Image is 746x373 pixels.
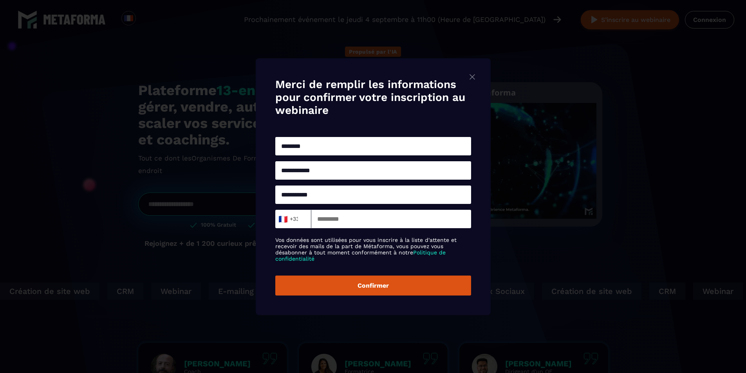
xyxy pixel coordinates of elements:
h4: Merci de remplir les informations pour confirmer votre inscription au webinaire [275,78,471,117]
input: Search for option [298,213,304,225]
span: +33 [280,213,296,224]
a: Politique de confidentialité [275,249,446,262]
button: Confirmer [275,276,471,296]
div: Search for option [275,210,311,228]
label: Vos données sont utilisées pour vous inscrire à la liste d'attente et recevoir des mails de la pa... [275,237,471,262]
span: 🇫🇷 [278,213,287,224]
img: close [468,72,477,82]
